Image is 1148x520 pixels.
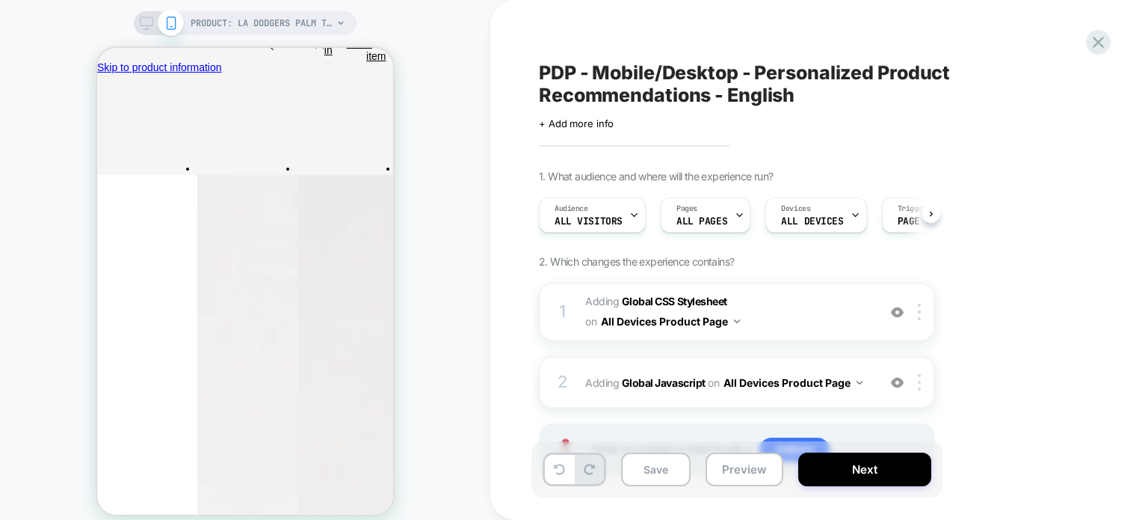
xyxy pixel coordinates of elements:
span: Trigger [898,204,927,214]
img: close [918,374,921,391]
button: Save [621,453,691,486]
span: on [708,373,719,392]
img: crossed eye [891,376,904,389]
img: Joystick [548,438,578,462]
span: Page Load [898,216,948,227]
span: Hover on a section in order to edit or [593,438,926,462]
b: Global CSS Stylesheet [622,295,727,308]
button: Next [798,453,931,486]
span: Add new [759,438,830,462]
span: + Add more info [539,117,614,129]
span: Adding [585,372,870,394]
span: PDP - Mobile/Desktop - Personalized Product Recommendations - English [539,61,1084,106]
img: down arrow [734,319,740,323]
span: ALL PAGES [676,216,727,227]
img: down arrow [857,381,862,385]
span: 1. What audience and where will the experience run? [539,170,773,183]
span: Adding [585,292,870,332]
span: Pages [676,204,697,214]
button: All Devices Product Page [723,372,862,394]
span: PRODUCT: LA Dodgers Palm Taco Blue 59FIFTY Cap [70625798] [191,11,333,35]
div: 1 [555,297,570,327]
span: All Visitors [555,216,623,227]
span: Audience [555,204,588,214]
span: Devices [781,204,810,214]
span: ALL DEVICES [781,216,843,227]
span: 2. Which changes the experience contains? [539,255,734,268]
button: Preview [706,453,783,486]
img: close [918,304,921,320]
button: All Devices Product Page [601,311,740,332]
img: crossed eye [891,306,904,319]
div: 2 [555,367,570,397]
b: Global Javascript [622,376,706,389]
span: on [585,312,596,331]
